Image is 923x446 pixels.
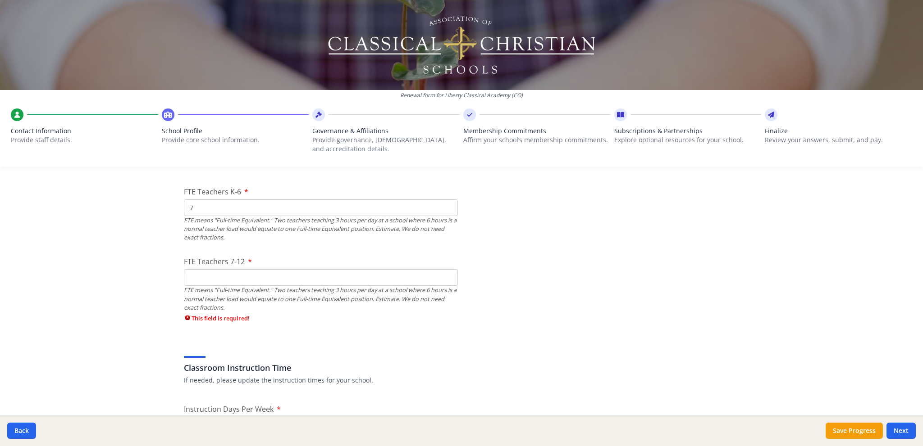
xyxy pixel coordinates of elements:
[312,135,460,153] p: Provide governance, [DEMOGRAPHIC_DATA], and accreditation details.
[184,404,274,414] span: Instruction Days Per Week
[184,286,458,312] div: FTE means "Full-time Equivalent." Two teachers teaching 3 hours per day at a school where 6 hours...
[7,423,36,439] button: Back
[184,216,458,242] div: FTE means "Full-time Equivalent." Two teachers teaching 3 hours per day at a school where 6 hours...
[886,423,916,439] button: Next
[11,135,158,144] p: Provide staff details.
[614,126,762,135] span: Subscriptions & Partnerships
[184,361,739,374] h3: Classroom Instruction Time
[184,376,739,385] p: If needed, please update the instruction times for your school.
[765,126,912,135] span: Finalize
[184,257,245,266] span: FTE Teachers 7-12
[826,423,883,439] button: Save Progress
[614,135,762,144] p: Explore optional resources for your school.
[312,126,460,135] span: Governance & Affiliations
[162,126,309,135] span: School Profile
[162,135,309,144] p: Provide core school information.
[184,314,458,323] span: This field is required!
[463,135,611,144] p: Affirm your school’s membership commitments.
[184,187,241,197] span: FTE Teachers K-6
[463,126,611,135] span: Membership Commitments
[765,135,912,144] p: Review your answers, submit, and pay.
[327,14,597,77] img: Logo
[11,126,158,135] span: Contact Information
